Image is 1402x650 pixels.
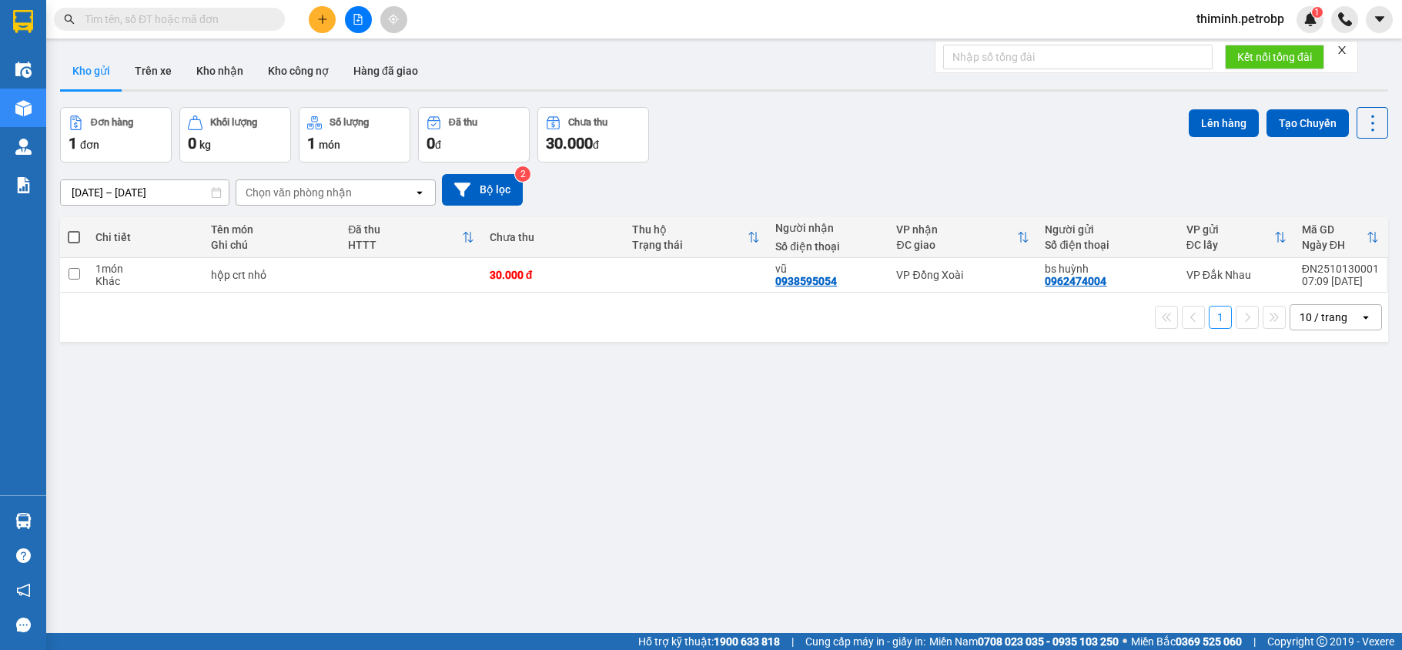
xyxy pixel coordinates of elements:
[896,269,1029,281] div: VP Đồng Xoài
[380,6,407,33] button: aim
[632,223,748,236] div: Thu hộ
[309,6,336,33] button: plus
[317,14,328,25] span: plus
[805,633,925,650] span: Cung cấp máy in - giấy in:
[211,239,333,251] div: Ghi chú
[307,134,316,152] span: 1
[1314,7,1320,18] span: 1
[16,583,31,598] span: notification
[1312,7,1323,18] sup: 1
[418,107,530,162] button: Đã thu0đ
[60,107,172,162] button: Đơn hàng1đơn
[210,117,257,128] div: Khối lượng
[1186,223,1274,236] div: VP gửi
[211,269,333,281] div: hộp crt nhỏ
[1317,636,1327,647] span: copyright
[1302,223,1367,236] div: Mã GD
[199,139,211,151] span: kg
[593,139,599,151] span: đ
[299,107,410,162] button: Số lượng1món
[80,139,99,151] span: đơn
[1373,12,1387,26] span: caret-down
[1302,239,1367,251] div: Ngày ĐH
[1360,311,1372,323] svg: open
[85,11,266,28] input: Tìm tên, số ĐT hoặc mã đơn
[319,139,340,151] span: món
[13,10,33,33] img: logo-vxr
[546,134,593,152] span: 30.000
[490,269,617,281] div: 30.000 đ
[1302,275,1379,287] div: 07:09 [DATE]
[16,618,31,632] span: message
[1184,9,1297,28] span: thiminh.petrobp
[345,6,372,33] button: file-add
[15,100,32,116] img: warehouse-icon
[1253,633,1256,650] span: |
[1131,633,1242,650] span: Miền Bắc
[1123,638,1127,645] span: ⚪️
[348,223,461,236] div: Đã thu
[64,14,75,25] span: search
[1186,239,1274,251] div: ĐC lấy
[184,52,256,89] button: Kho nhận
[943,45,1213,69] input: Nhập số tổng đài
[1237,49,1312,65] span: Kết nối tổng đài
[188,134,196,152] span: 0
[413,186,426,199] svg: open
[1179,217,1294,258] th: Toggle SortBy
[1186,269,1287,281] div: VP Đắk Nhau
[624,217,768,258] th: Toggle SortBy
[1045,275,1106,287] div: 0962474004
[427,134,435,152] span: 0
[1225,45,1324,69] button: Kết nối tổng đài
[91,117,133,128] div: Đơn hàng
[246,185,352,200] div: Chọn văn phòng nhận
[15,513,32,529] img: warehouse-icon
[211,223,333,236] div: Tên món
[388,14,399,25] span: aim
[775,222,881,234] div: Người nhận
[638,633,780,650] span: Hỗ trợ kỹ thuật:
[978,635,1119,648] strong: 0708 023 035 - 0935 103 250
[775,263,881,275] div: vũ
[775,275,837,287] div: 0938595054
[449,117,477,128] div: Đã thu
[1176,635,1242,648] strong: 0369 525 060
[1302,263,1379,275] div: ĐN2510130001
[16,548,31,563] span: question-circle
[888,217,1037,258] th: Toggle SortBy
[568,117,607,128] div: Chưa thu
[791,633,794,650] span: |
[1294,217,1387,258] th: Toggle SortBy
[179,107,291,162] button: Khối lượng0kg
[929,633,1119,650] span: Miền Nam
[15,62,32,78] img: warehouse-icon
[775,240,881,253] div: Số điện thoại
[330,117,369,128] div: Số lượng
[15,177,32,193] img: solution-icon
[1045,263,1170,275] div: bs huỳnh
[69,134,77,152] span: 1
[442,174,523,206] button: Bộ lọc
[1337,45,1347,55] span: close
[1045,223,1170,236] div: Người gửi
[95,231,196,243] div: Chi tiết
[122,52,184,89] button: Trên xe
[15,139,32,155] img: warehouse-icon
[490,231,617,243] div: Chưa thu
[1045,239,1170,251] div: Số điện thoại
[341,52,430,89] button: Hàng đã giao
[1303,12,1317,26] img: icon-new-feature
[348,239,461,251] div: HTTT
[95,263,196,275] div: 1 món
[896,223,1017,236] div: VP nhận
[95,275,196,287] div: Khác
[61,180,229,205] input: Select a date range.
[1266,109,1349,137] button: Tạo Chuyến
[60,52,122,89] button: Kho gửi
[435,139,441,151] span: đ
[1338,12,1352,26] img: phone-icon
[1209,306,1232,329] button: 1
[340,217,481,258] th: Toggle SortBy
[256,52,341,89] button: Kho công nợ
